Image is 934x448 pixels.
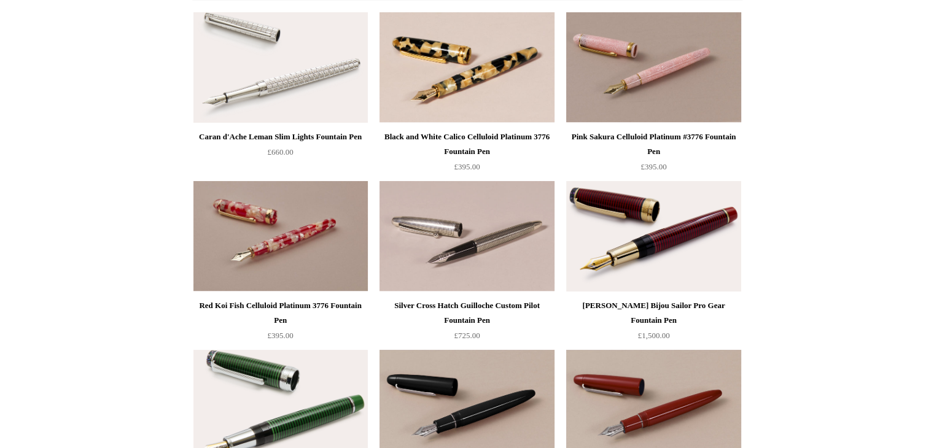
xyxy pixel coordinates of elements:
[379,181,554,292] a: Silver Cross Hatch Guilloche Custom Pilot Fountain Pen Silver Cross Hatch Guilloche Custom Pilot ...
[566,12,741,123] img: Pink Sakura Celluloid Platinum #3776 Fountain Pen
[566,181,741,292] a: Ruby Wajima Bijou Sailor Pro Gear Fountain Pen Ruby Wajima Bijou Sailor Pro Gear Fountain Pen
[454,162,480,171] span: £395.00
[383,129,551,159] div: Black and White Calico Celluloid Platinum 3776 Fountain Pen
[193,298,368,349] a: Red Koi Fish Celluloid Platinum 3776 Fountain Pen £395.00
[640,162,666,171] span: £395.00
[193,181,368,292] img: Red Koi Fish Celluloid Platinum 3776 Fountain Pen
[379,129,554,180] a: Black and White Calico Celluloid Platinum 3776 Fountain Pen £395.00
[379,298,554,349] a: Silver Cross Hatch Guilloche Custom Pilot Fountain Pen £725.00
[193,12,368,123] img: Caran d'Ache Leman Slim Lights Fountain Pen
[197,298,365,328] div: Red Koi Fish Celluloid Platinum 3776 Fountain Pen
[638,331,670,340] span: £1,500.00
[383,298,551,328] div: Silver Cross Hatch Guilloche Custom Pilot Fountain Pen
[197,129,365,144] div: Caran d'Ache Leman Slim Lights Fountain Pen
[566,298,741,349] a: [PERSON_NAME] Bijou Sailor Pro Gear Fountain Pen £1,500.00
[193,12,368,123] a: Caran d'Ache Leman Slim Lights Fountain Pen Caran d'Ache Leman Slim Lights Fountain Pen
[566,129,741,180] a: Pink Sakura Celluloid Platinum #3776 Fountain Pen £395.00
[267,147,293,156] span: £660.00
[566,12,741,123] a: Pink Sakura Celluloid Platinum #3776 Fountain Pen Pink Sakura Celluloid Platinum #3776 Fountain Pen
[379,12,554,123] a: Black and White Calico Celluloid Platinum 3776 Fountain Pen Black and White Calico Celluloid Plat...
[569,298,737,328] div: [PERSON_NAME] Bijou Sailor Pro Gear Fountain Pen
[569,129,737,159] div: Pink Sakura Celluloid Platinum #3776 Fountain Pen
[267,331,293,340] span: £395.00
[566,181,741,292] img: Ruby Wajima Bijou Sailor Pro Gear Fountain Pen
[193,181,368,292] a: Red Koi Fish Celluloid Platinum 3776 Fountain Pen Red Koi Fish Celluloid Platinum 3776 Fountain Pen
[379,181,554,292] img: Silver Cross Hatch Guilloche Custom Pilot Fountain Pen
[379,12,554,123] img: Black and White Calico Celluloid Platinum 3776 Fountain Pen
[193,129,368,180] a: Caran d'Ache Leman Slim Lights Fountain Pen £660.00
[454,331,480,340] span: £725.00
